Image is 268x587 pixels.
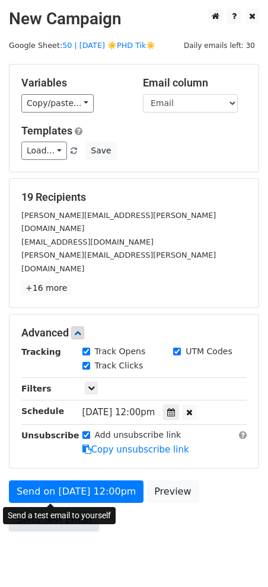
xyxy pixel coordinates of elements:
a: Copy/paste... [21,94,94,113]
a: Send on [DATE] 12:00pm [9,480,143,503]
button: Save [85,142,116,160]
label: UTM Codes [186,345,232,358]
small: [PERSON_NAME][EMAIL_ADDRESS][PERSON_NAME][DOMAIN_NAME] [21,251,216,273]
label: Add unsubscribe link [95,429,181,441]
a: Daily emails left: 30 [180,41,259,50]
a: Preview [146,480,199,503]
span: [DATE] 12:00pm [82,407,155,418]
a: 50 | [DATE] ☀️PHD Tik☀️ [62,41,155,50]
a: Templates [21,124,72,137]
a: Copy unsubscribe link [82,444,189,455]
strong: Filters [21,384,52,393]
h5: Email column [143,76,247,89]
iframe: Chat Widget [209,530,268,587]
strong: Tracking [21,347,61,357]
label: Track Clicks [95,360,143,372]
small: [EMAIL_ADDRESS][DOMAIN_NAME] [21,238,154,246]
small: Google Sheet: [9,41,155,50]
label: Track Opens [95,345,146,358]
a: Load... [21,142,67,160]
small: [PERSON_NAME][EMAIL_ADDRESS][PERSON_NAME][DOMAIN_NAME] [21,211,216,233]
span: Daily emails left: 30 [180,39,259,52]
strong: Schedule [21,406,64,416]
h5: Variables [21,76,125,89]
h2: New Campaign [9,9,259,29]
a: +16 more [21,281,71,296]
h5: 19 Recipients [21,191,247,204]
strong: Unsubscribe [21,431,79,440]
h5: Advanced [21,326,247,339]
div: Send a test email to yourself [3,507,116,524]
